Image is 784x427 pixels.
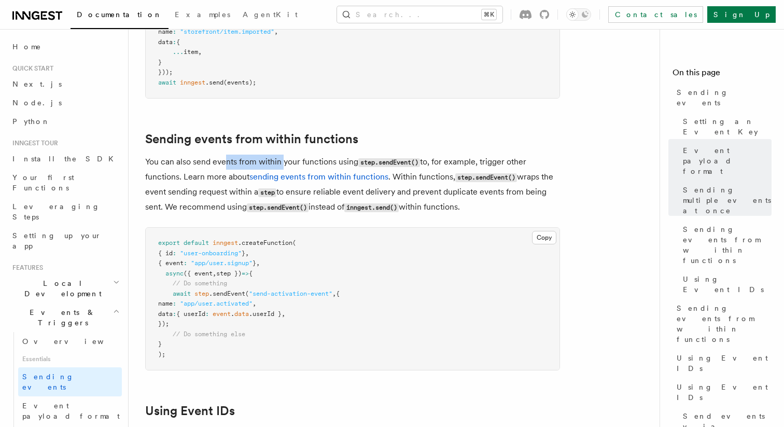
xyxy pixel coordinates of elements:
span: Inngest tour [8,139,58,147]
span: Examples [175,10,230,19]
a: Sending events from within functions [679,220,772,270]
span: step }) [216,270,242,277]
code: step.sendEvent() [247,203,309,212]
span: { userId [176,310,205,318]
span: { [249,270,253,277]
span: .createFunction [238,239,292,246]
span: }); [158,320,169,327]
span: } [242,250,245,257]
span: : [173,250,176,257]
span: Overview [22,337,129,346]
a: Overview [18,332,122,351]
span: { [336,290,340,297]
span: { id [158,250,173,257]
span: { event [158,259,184,267]
span: } [158,340,162,348]
a: Install the SDK [8,149,122,168]
a: Node.js [8,93,122,112]
span: "storefront/item.imported" [180,28,274,35]
span: Documentation [77,10,162,19]
span: , [332,290,336,297]
a: AgentKit [236,3,304,28]
a: Sending events from within functions [673,299,772,349]
span: inngest [180,79,205,86]
span: Home [12,42,41,52]
span: Event payload format [683,145,772,176]
span: Events & Triggers [8,307,113,328]
span: Install the SDK [12,155,120,163]
span: Node.js [12,99,62,107]
span: default [184,239,209,246]
span: // Do something [173,280,227,287]
span: ); [158,351,165,358]
span: } [253,259,256,267]
span: Quick start [8,64,53,73]
span: : [173,310,176,318]
a: Python [8,112,122,131]
span: .userId } [249,310,282,318]
span: , [198,48,202,56]
a: Setting up your app [8,226,122,255]
span: "send-activation-event" [249,290,332,297]
code: step.sendEvent() [358,158,420,167]
span: Sending events [22,373,74,391]
span: "app/user.activated" [180,300,253,307]
code: step.sendEvent() [455,173,517,182]
a: Using Event IDs [679,270,772,299]
kbd: ⌘K [482,9,496,20]
span: ( [245,290,249,297]
a: Event payload format [679,141,772,181]
span: async [165,270,184,277]
span: data [158,38,173,46]
button: Events & Triggers [8,303,122,332]
span: data [158,310,173,318]
span: : [173,38,176,46]
span: Sending events from within functions [683,224,772,266]
a: Sending events [673,83,772,112]
span: .send [205,79,223,86]
span: step [194,290,209,297]
span: , [245,250,249,257]
a: Examples [169,3,236,28]
button: Toggle dark mode [566,8,591,21]
span: export [158,239,180,246]
span: Sending events [677,87,772,108]
span: // Do something else [173,330,245,338]
button: Local Development [8,274,122,303]
span: => [242,270,249,277]
a: Documentation [71,3,169,29]
a: Using Event IDs [145,404,235,418]
span: Next.js [12,80,62,88]
span: event [213,310,231,318]
span: data [234,310,249,318]
span: : [173,300,176,307]
a: Using Event IDs [673,378,772,407]
span: name [158,300,173,307]
button: Copy [532,231,556,244]
span: Setting an Event Key [683,116,772,137]
span: . [231,310,234,318]
p: You can also send events from within your functions using to, for example, trigger other function... [145,155,560,215]
span: , [213,270,216,277]
h4: On this page [673,66,772,83]
span: "app/user.signup" [191,259,253,267]
span: await [173,290,191,297]
span: Setting up your app [12,231,102,250]
a: Leveraging Steps [8,197,122,226]
span: name [158,28,173,35]
span: Leveraging Steps [12,202,100,221]
a: Sign Up [707,6,776,23]
span: "user-onboarding" [180,250,242,257]
span: Sending multiple events at once [683,185,772,216]
span: Using Event IDs [683,274,772,295]
span: })); [158,68,173,76]
span: AgentKit [243,10,298,19]
span: .sendEvent [209,290,245,297]
span: Features [8,264,43,272]
a: Sending events from within functions [145,132,358,146]
span: Your first Functions [12,173,74,192]
span: , [256,259,260,267]
a: Sending multiple events at once [679,181,772,220]
a: Contact sales [608,6,703,23]
span: await [158,79,176,86]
